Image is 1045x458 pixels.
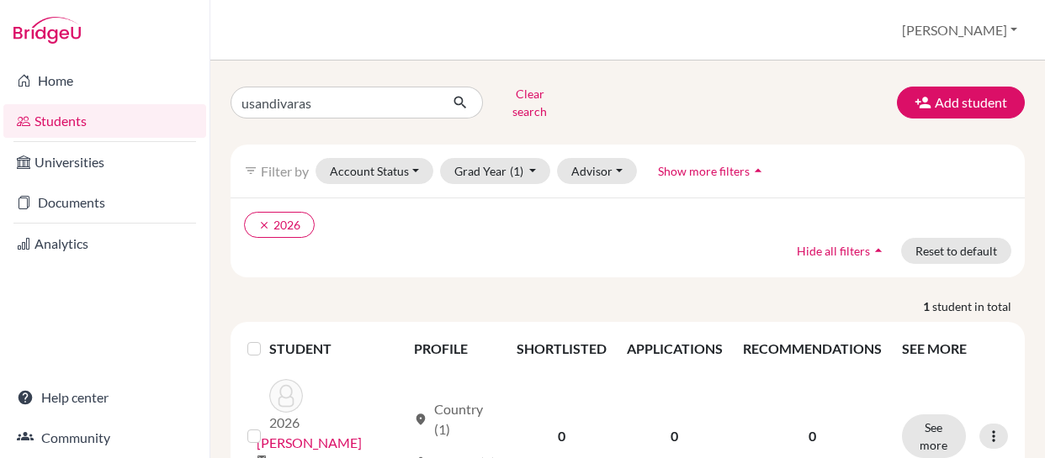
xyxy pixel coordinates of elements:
i: clear [258,219,270,231]
img: Bridge-U [13,17,81,44]
strong: 1 [923,297,932,315]
button: Grad Year(1) [440,158,551,184]
div: Country (1) [414,399,496,440]
button: [PERSON_NAME] [894,14,1025,46]
a: Community [3,421,206,455]
th: SHORTLISTED [507,329,617,369]
span: location_on [414,413,427,426]
a: Students [3,104,206,138]
span: Hide all filters [797,244,870,258]
span: Filter by [261,163,309,179]
p: 0 [743,426,882,446]
th: STUDENT [269,329,404,369]
button: clear2026 [244,212,315,238]
button: Show more filtersarrow_drop_up [644,158,781,184]
p: 2026 [269,413,303,433]
a: Help center [3,381,206,414]
button: Reset to default [901,238,1011,264]
th: RECOMMENDATIONS [733,329,892,369]
i: filter_list [244,164,257,177]
i: arrow_drop_up [870,242,887,259]
a: Universities [3,145,206,179]
th: SEE MORE [892,329,1018,369]
th: PROFILE [404,329,507,369]
button: See more [902,414,966,458]
button: Account Status [316,158,433,184]
button: Add student [897,87,1025,118]
th: APPLICATIONS [617,329,733,369]
button: Hide all filtersarrow_drop_up [782,238,901,264]
span: (1) [510,164,523,178]
input: Find student by name... [231,87,439,118]
span: student in total [932,297,1025,315]
a: Home [3,64,206,97]
button: Clear search [483,81,576,124]
a: Analytics [3,227,206,261]
button: Advisor [557,158,637,184]
i: arrow_drop_up [750,162,767,179]
span: Show more filters [658,164,750,178]
img: Usandivaras, Gabriel [269,379,303,413]
a: Documents [3,186,206,219]
a: [PERSON_NAME] [257,433,362,453]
